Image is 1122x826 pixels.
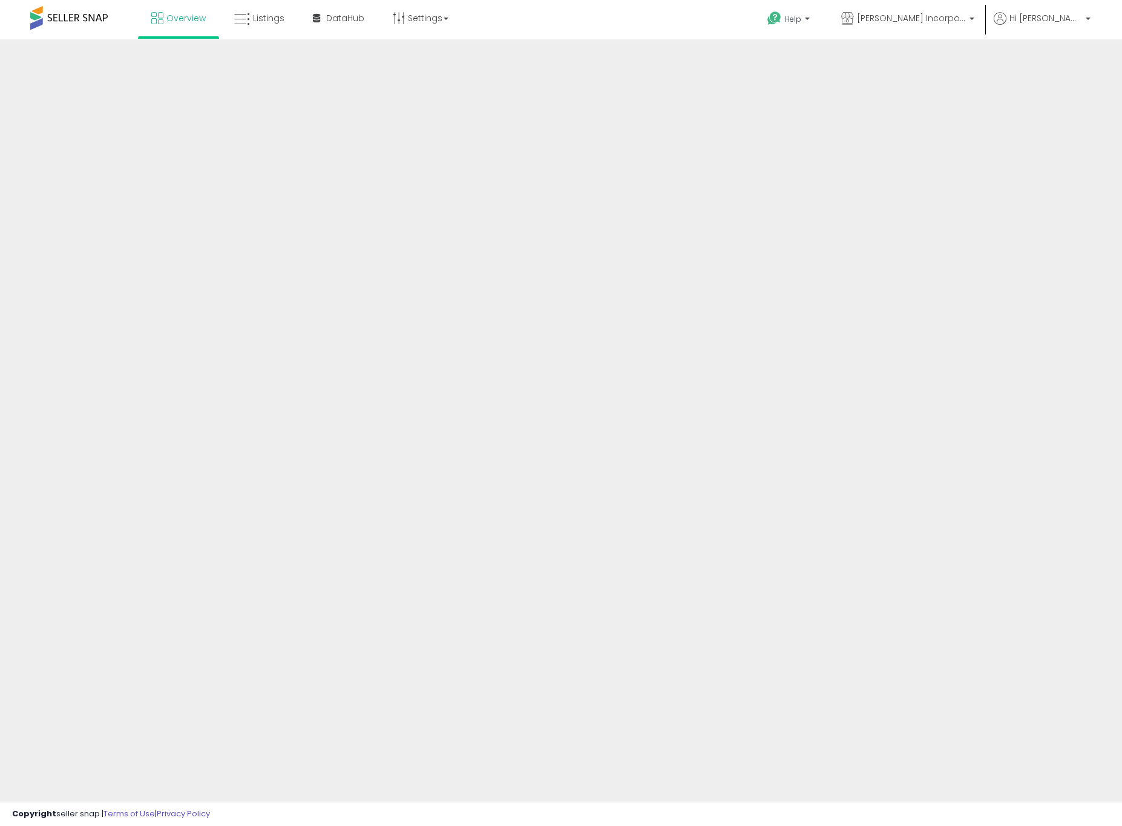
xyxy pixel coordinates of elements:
span: Overview [166,12,206,24]
span: DataHub [326,12,364,24]
a: Hi [PERSON_NAME] [994,12,1091,39]
span: Help [785,14,801,24]
a: Help [758,2,822,39]
i: Get Help [767,11,782,26]
span: Listings [253,12,284,24]
span: Hi [PERSON_NAME] [1009,12,1082,24]
span: [PERSON_NAME] Incorporated [857,12,966,24]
